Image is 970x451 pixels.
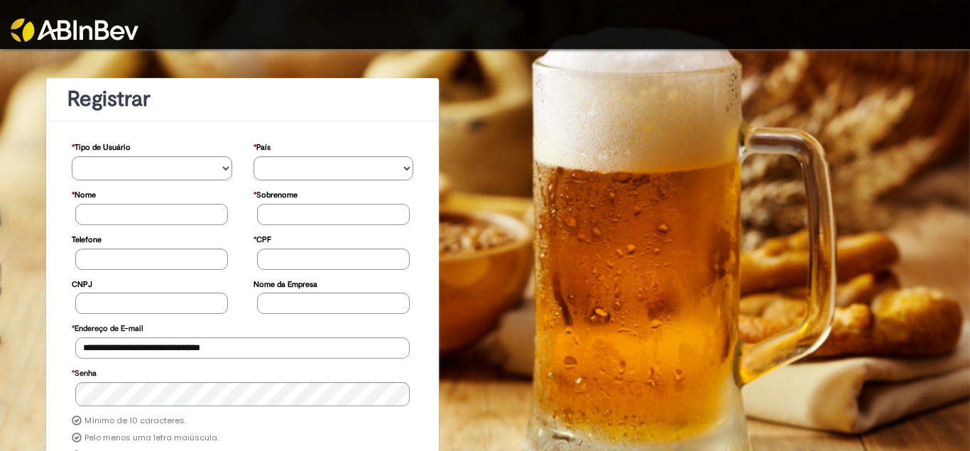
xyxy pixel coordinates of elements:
[85,415,186,427] label: Mínimo de 10 caracteres.
[254,228,271,249] label: CPF
[72,228,102,249] label: Telefone
[85,433,219,444] label: Pelo menos uma letra maiúscula.
[254,183,298,204] label: Sobrenome
[72,136,131,156] label: Tipo de Usuário
[254,273,317,293] label: Nome da Empresa
[11,18,138,42] img: ABInbev-white.png
[72,273,92,293] label: CNPJ
[67,87,418,111] h1: Registrar
[72,183,96,204] label: Nome
[254,136,271,156] label: País
[72,362,97,382] label: Senha
[72,317,143,337] label: Endereço de E-mail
